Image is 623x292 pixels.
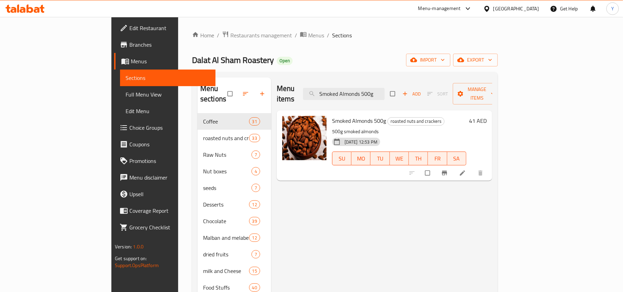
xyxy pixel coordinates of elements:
[129,173,210,182] span: Menu disclaimer
[217,31,219,39] li: /
[198,130,271,146] div: roasted nuts and crackers33
[431,154,444,164] span: FR
[370,152,390,165] button: TU
[114,186,216,202] a: Upsell
[249,284,260,291] span: 40
[198,246,271,263] div: dried fruits7
[327,31,329,39] li: /
[198,229,271,246] div: Malban and melabes12
[115,254,147,263] span: Get support on:
[203,250,251,258] div: dried fruits
[249,217,260,225] div: items
[120,86,216,103] a: Full Menu View
[114,36,216,53] a: Branches
[198,213,271,229] div: Chocolate39
[198,180,271,196] div: seeds7
[249,201,260,208] span: 12
[412,154,425,164] span: TH
[114,20,216,36] a: Edit Restaurant
[342,139,380,145] span: [DATE] 12:53 PM
[203,117,249,126] span: Coffee
[249,267,260,275] div: items
[251,250,260,258] div: items
[198,113,271,130] div: Coffee31
[277,57,293,65] div: Open
[390,152,409,165] button: WE
[114,153,216,169] a: Promotions
[198,163,271,180] div: Nut boxes4
[249,118,260,125] span: 31
[198,146,271,163] div: Raw Nuts7
[335,154,349,164] span: SU
[114,136,216,153] a: Coupons
[251,150,260,159] div: items
[453,83,502,104] button: Manage items
[126,74,210,82] span: Sections
[401,89,423,99] button: Add
[120,70,216,86] a: Sections
[252,152,260,158] span: 7
[282,116,327,160] img: Smoked Almonds 500g
[198,263,271,279] div: milk and Cheese15
[493,5,539,12] div: [GEOGRAPHIC_DATA]
[238,86,255,101] span: Sort sections
[354,154,368,164] span: MO
[386,87,401,100] span: Select section
[129,40,210,49] span: Branches
[203,134,249,142] div: roasted nuts and crackers
[458,85,496,102] span: Manage items
[198,196,271,213] div: Desserts12
[412,56,445,64] span: import
[114,169,216,186] a: Menu disclaimer
[373,154,387,164] span: TU
[249,117,260,126] div: items
[252,251,260,258] span: 7
[295,31,297,39] li: /
[249,268,260,274] span: 15
[409,152,428,165] button: TH
[332,116,386,126] span: Smoked Almonds 500g
[203,217,249,225] span: Chocolate
[249,134,260,142] div: items
[203,200,249,209] div: Desserts
[252,185,260,191] span: 7
[303,88,385,100] input: search
[255,86,271,101] button: Add section
[129,24,210,32] span: Edit Restaurant
[249,200,260,209] div: items
[332,152,351,165] button: SU
[203,234,249,242] span: Malban and melabes
[469,116,487,126] h6: 41 AED
[351,152,370,165] button: MO
[251,184,260,192] div: items
[249,283,260,292] div: items
[203,184,251,192] span: seeds
[126,107,210,115] span: Edit Menu
[223,87,238,100] span: Select all sections
[203,150,251,159] div: Raw Nuts
[251,167,260,175] div: items
[203,283,249,292] span: Food Stuffs
[203,167,251,175] span: Nut boxes
[332,31,352,39] span: Sections
[114,202,216,219] a: Coverage Report
[437,165,453,181] button: Branch-specific-item
[115,261,159,270] a: Support.OpsPlatform
[332,127,466,136] p: 500g smoked almonds
[300,31,324,40] a: Menus
[222,31,292,40] a: Restaurants management
[406,54,450,66] button: import
[203,267,249,275] span: milk and Cheese
[401,89,423,99] span: Add item
[277,58,293,64] span: Open
[114,53,216,70] a: Menus
[131,57,210,65] span: Menus
[129,190,210,198] span: Upsell
[459,56,492,64] span: export
[611,5,614,12] span: Y
[447,152,466,165] button: SA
